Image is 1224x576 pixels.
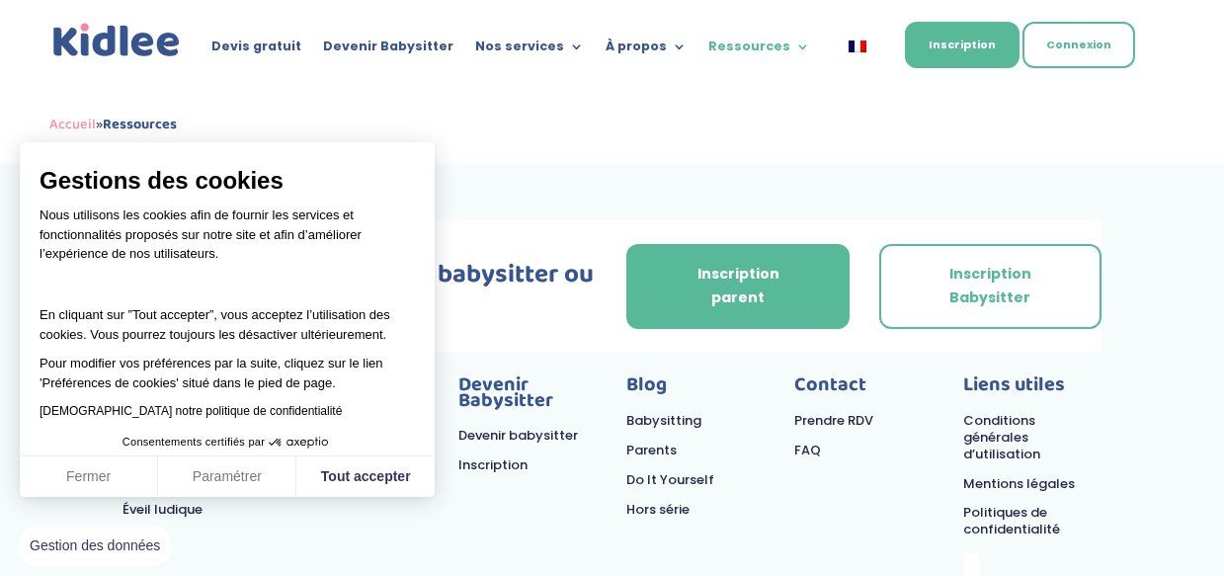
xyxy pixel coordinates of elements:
[296,456,435,498] button: Tout accepter
[158,456,296,498] button: Paramétrer
[963,377,1102,413] p: Liens utiles
[49,20,185,61] img: logo_kidlee_bleu
[18,526,172,567] button: Fermer le widget sans consentement
[40,287,415,345] p: En cliquant sur ”Tout accepter”, vous acceptez l’utilisation des cookies. Vous pourrez toujours l...
[113,430,342,455] button: Consentements certifiés par
[49,113,96,136] a: Accueil
[963,411,1040,463] a: Conditions générales d’utilisation
[458,455,528,474] a: Inscription
[323,40,453,61] a: Devenir Babysitter
[49,113,177,136] span: »
[879,244,1102,329] a: Inscription Babysitter
[626,470,714,489] a: Do It Yourself
[269,413,328,472] svg: Axeptio
[963,503,1060,538] a: Politiques de confidentialité
[40,206,415,277] p: Nous utilisons les cookies afin de fournir les services et fonctionnalités proposés sur notre sit...
[30,537,160,555] span: Gestion des données
[626,500,690,519] a: Hors série
[794,441,821,459] a: FAQ
[849,41,866,52] img: Français
[458,426,578,445] a: Devenir babysitter
[40,166,415,196] span: Gestions des cookies
[606,40,687,61] a: À propos
[1022,22,1135,68] a: Connexion
[626,377,765,413] p: Blog
[905,22,1020,68] a: Inscription
[40,354,415,392] p: Pour modifier vos préférences par la suite, cliquez sur le lien 'Préférences de cookies' situé da...
[211,40,301,61] a: Devis gratuit
[963,474,1075,493] a: Mentions légales
[458,377,597,428] p: Devenir Babysitter
[794,377,933,413] p: Contact
[20,456,158,498] button: Fermer
[626,411,701,430] a: Babysitting
[475,40,584,61] a: Nos services
[794,411,873,430] a: Prendre RDV
[122,437,265,448] span: Consentements certifiés par
[40,404,342,418] a: [DEMOGRAPHIC_DATA] notre politique de confidentialité
[103,113,177,136] strong: Ressources
[122,500,203,519] a: Éveil ludique
[708,40,810,61] a: Ressources
[626,441,677,459] a: Parents
[626,244,849,329] a: Inscription parent
[49,20,185,61] a: Kidlee Logo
